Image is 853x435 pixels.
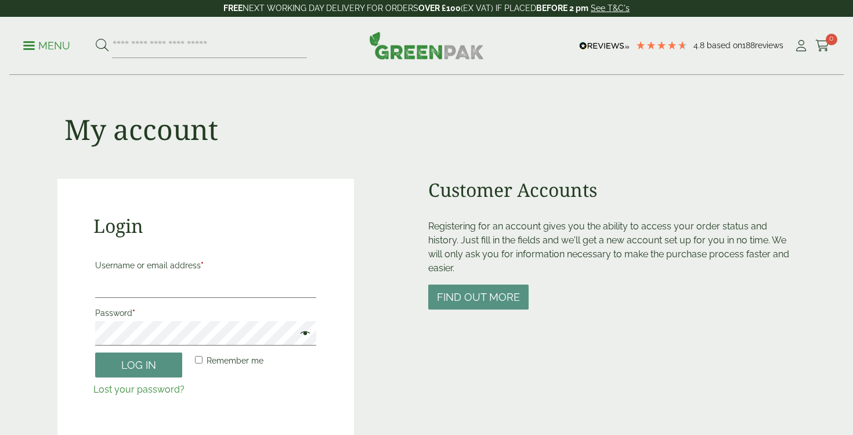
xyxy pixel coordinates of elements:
a: Lost your password? [93,384,185,395]
h2: Customer Accounts [428,179,796,201]
strong: BEFORE 2 pm [536,3,588,13]
a: Find out more [428,292,529,303]
button: Log in [95,353,182,378]
h2: Login [93,215,318,237]
h1: My account [64,113,218,146]
a: See T&C's [591,3,630,13]
span: reviews [755,41,783,50]
label: Password [95,305,316,321]
p: Registering for an account gives you the ability to access your order status and history. Just fi... [428,220,796,275]
span: 188 [742,41,755,50]
strong: FREE [223,3,243,13]
span: Based on [707,41,742,50]
label: Username or email address [95,257,316,274]
button: Find out more [428,285,529,310]
img: GreenPak Supplies [369,31,484,59]
span: Remember me [207,356,263,365]
div: 4.79 Stars [635,40,688,51]
span: 4.8 [693,41,707,50]
a: 0 [815,37,830,55]
a: Menu [23,39,70,51]
i: Cart [815,40,830,52]
p: Menu [23,39,70,53]
span: 0 [826,34,837,45]
i: My Account [794,40,808,52]
strong: OVER £100 [418,3,461,13]
img: REVIEWS.io [579,42,630,50]
input: Remember me [195,356,203,364]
